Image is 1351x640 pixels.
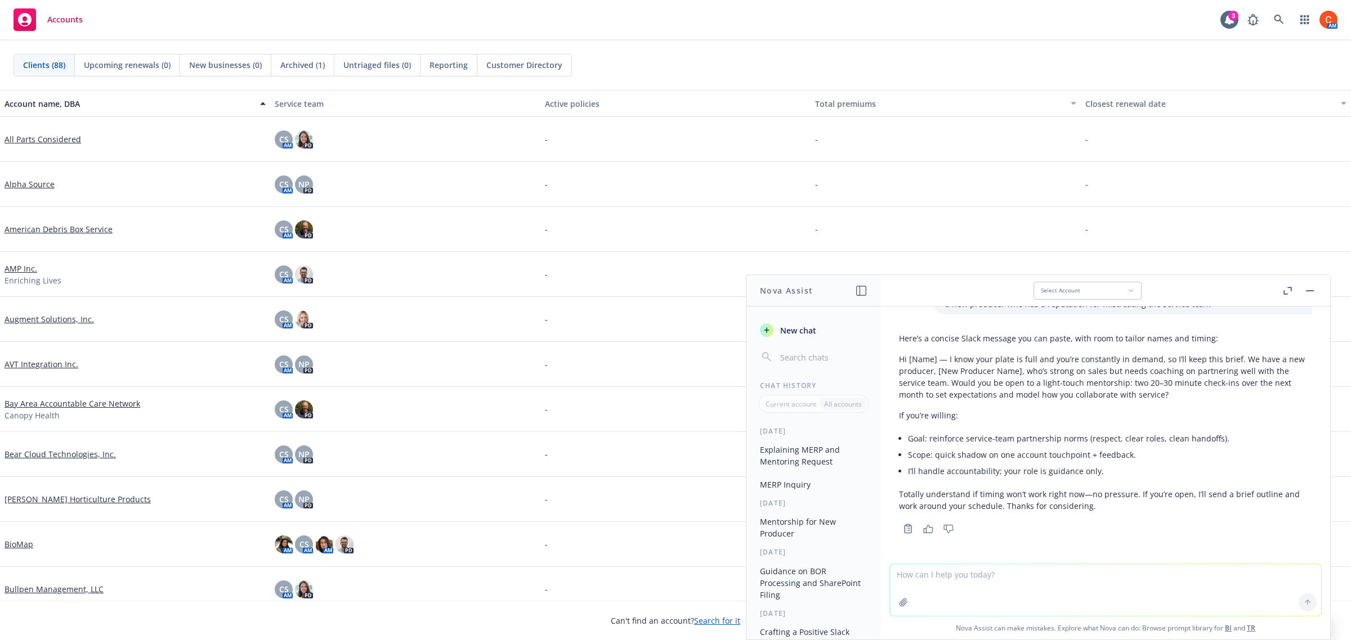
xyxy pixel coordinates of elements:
[815,133,818,145] span: -
[545,133,548,145] span: -
[755,562,872,604] button: Guidance on BOR Processing and SharePoint Filing
[5,409,60,421] span: Canopy Health
[545,313,548,325] span: -
[899,332,1312,344] p: Here’s a concise Slack message you can paste, with room to tailor names and timing:
[298,178,310,190] span: NP
[899,488,1312,512] p: Totally understand if timing won’t work right now—no pressure. If you’re open, I’ll send a brief ...
[298,493,310,505] span: NP
[746,609,881,618] div: [DATE]
[611,615,740,627] span: Can't find an account?
[298,448,310,460] span: NP
[5,538,33,550] a: BioMap
[279,313,289,325] span: CS
[755,320,872,340] button: New chat
[545,358,548,370] span: -
[23,59,65,71] span: Clients (88)
[295,265,313,283] img: photo
[5,133,81,145] a: All Parts Considered
[280,59,325,71] span: Archived (1)
[279,133,289,145] span: CS
[295,310,313,328] img: photo
[545,98,806,110] div: Active policies
[1242,8,1264,31] a: Report a Bug
[279,358,289,370] span: CS
[899,409,1312,421] p: If you’re willing:
[815,268,818,280] span: -
[940,521,958,537] button: Thumbs down
[279,403,289,415] span: CS
[315,535,333,553] img: photo
[5,274,61,286] span: Enriching Lives
[5,448,116,460] a: Bear Cloud Technologies, Inc.
[430,59,468,71] span: Reporting
[755,475,872,494] button: MERP Inquiry
[279,493,289,505] span: CS
[5,358,78,370] a: AVT Integration Inc.
[746,426,881,436] div: [DATE]
[908,447,1312,463] li: Scope: quick shadow on one account touchpoint + feedback.
[545,268,548,280] span: -
[545,223,548,235] span: -
[279,178,289,190] span: CS
[5,583,104,595] a: Bullpen Management, LLC
[885,616,1326,639] span: Nova Assist can make mistakes. Explore what Nova can do: Browse prompt library for and
[279,223,289,235] span: CS
[545,493,548,505] span: -
[295,580,313,598] img: photo
[47,15,83,24] span: Accounts
[295,220,313,238] img: photo
[1041,287,1080,294] span: Select Account
[1034,282,1142,300] button: Select Account
[298,358,310,370] span: NP
[1085,98,1334,110] div: Closest renewal date
[778,349,867,365] input: Search chats
[5,98,253,110] div: Account name, DBA
[903,524,913,534] svg: Copy to clipboard
[760,285,813,296] h1: Nova Assist
[766,399,816,409] p: Current account
[275,98,536,110] div: Service team
[5,493,151,505] a: [PERSON_NAME] Horticulture Products
[746,381,881,390] div: Chat History
[5,223,113,235] a: American Debris Box Service
[1085,133,1088,145] span: -
[279,583,289,595] span: CS
[1319,11,1337,29] img: photo
[1228,11,1238,21] div: 3
[746,498,881,508] div: [DATE]
[279,448,289,460] span: CS
[815,178,818,190] span: -
[486,59,562,71] span: Customer Directory
[545,538,548,550] span: -
[1268,8,1290,31] a: Search
[5,398,140,409] a: Bay Area Accountable Care Network
[279,268,289,280] span: CS
[335,535,354,553] img: photo
[9,4,87,35] a: Accounts
[1225,623,1232,633] a: BI
[824,399,862,409] p: All accounts
[540,90,811,117] button: Active policies
[5,313,94,325] a: Augment Solutions, Inc.
[545,448,548,460] span: -
[1081,90,1351,117] button: Closest renewal date
[1085,178,1088,190] span: -
[694,615,740,626] a: Search for it
[5,178,55,190] a: Alpha Source
[343,59,411,71] span: Untriaged files (0)
[545,403,548,415] span: -
[908,430,1312,447] li: Goal: reinforce service-team partnership norms (respect, clear roles, clean handoffs).
[545,583,548,595] span: -
[295,400,313,418] img: photo
[815,98,1064,110] div: Total premiums
[755,440,872,471] button: Explaining MERP and Mentoring Request
[1085,223,1088,235] span: -
[295,130,313,148] img: photo
[270,90,540,117] button: Service team
[778,324,816,336] span: New chat
[299,538,309,550] span: CS
[815,223,818,235] span: -
[811,90,1081,117] button: Total premiums
[1085,268,1088,280] span: -
[1294,8,1316,31] a: Switch app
